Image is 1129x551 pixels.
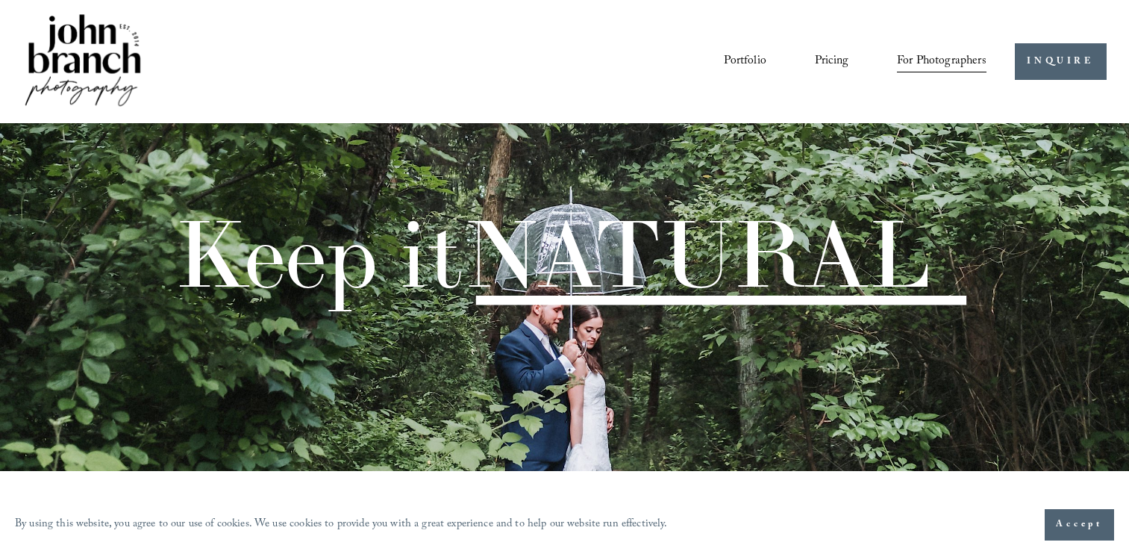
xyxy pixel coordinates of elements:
[1015,43,1107,80] a: INQUIRE
[1045,509,1114,541] button: Accept
[897,50,986,73] span: For Photographers
[174,208,931,301] h1: Keep it
[815,49,848,74] a: Pricing
[897,49,986,74] a: folder dropdown
[463,195,931,312] span: NATURAL
[22,11,143,112] img: John Branch IV Photography
[1056,517,1103,532] span: Accept
[724,49,766,74] a: Portfolio
[15,514,668,536] p: By using this website, you agree to our use of cookies. We use cookies to provide you with a grea...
